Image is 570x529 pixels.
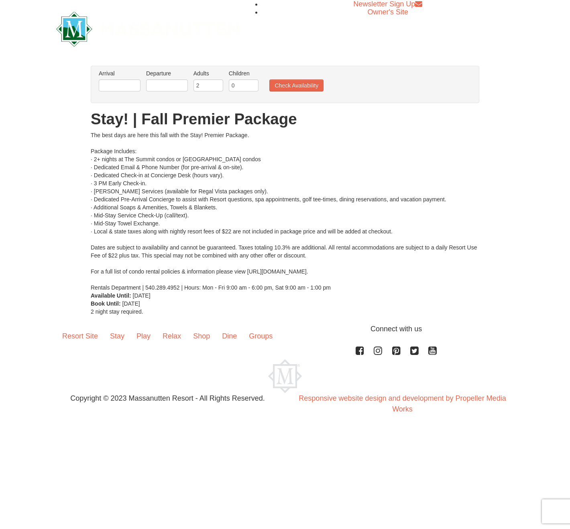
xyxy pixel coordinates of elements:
[104,324,130,349] a: Stay
[91,292,131,299] strong: Available Until:
[243,324,279,349] a: Groups
[268,359,302,393] img: Massanutten Resort Logo
[133,292,151,299] span: [DATE]
[91,308,143,315] span: 2 night stay required.
[91,111,479,127] h1: Stay! | Fall Premier Package
[146,69,188,77] label: Departure
[229,69,259,77] label: Children
[193,69,223,77] label: Adults
[216,324,243,349] a: Dine
[299,394,506,413] a: Responsive website design and development by Propeller Media Works
[99,69,140,77] label: Arrival
[56,12,240,47] img: Massanutten Resort Logo
[122,300,140,307] span: [DATE]
[157,324,187,349] a: Relax
[91,300,121,307] strong: Book Until:
[56,324,104,349] a: Resort Site
[130,324,157,349] a: Play
[56,324,514,334] p: Connect with us
[91,131,479,292] div: The best days are here this fall with the Stay! Premier Package. Package Includes: · 2+ nights at...
[56,18,240,37] a: Massanutten Resort
[269,79,324,91] button: Check Availability
[50,393,285,404] p: Copyright © 2023 Massanutten Resort - All Rights Reserved.
[187,324,216,349] a: Shop
[368,8,408,16] a: Owner's Site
